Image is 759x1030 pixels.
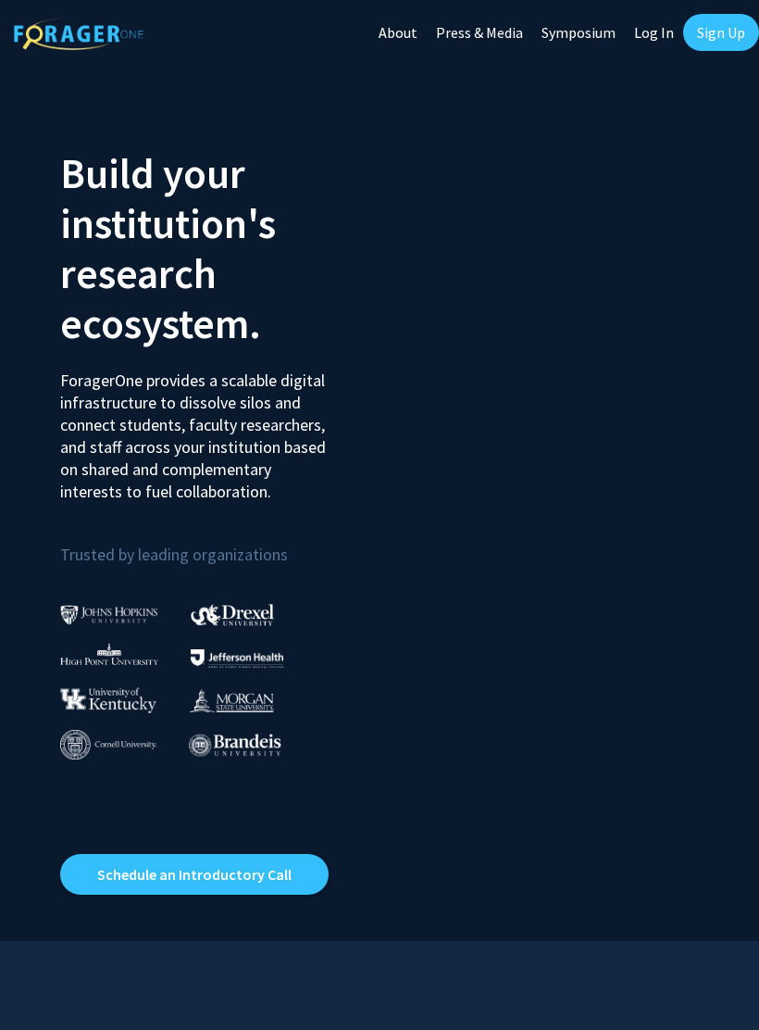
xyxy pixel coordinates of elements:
[683,14,759,51] a: Sign Up
[60,854,329,895] a: Opens in a new tab
[60,148,366,348] h2: Build your institution's research ecosystem.
[191,604,274,625] img: Drexel University
[14,18,143,50] img: ForagerOne Logo
[191,649,283,667] img: Thomas Jefferson University
[189,734,281,757] img: Brandeis University
[60,687,156,712] img: University of Kentucky
[60,730,156,760] img: Cornell University
[60,518,366,569] p: Trusted by leading organizations
[60,605,158,624] img: Johns Hopkins University
[60,356,329,503] p: ForagerOne provides a scalable digital infrastructure to dissolve silos and connect students, fac...
[60,643,158,665] img: High Point University
[189,688,274,712] img: Morgan State University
